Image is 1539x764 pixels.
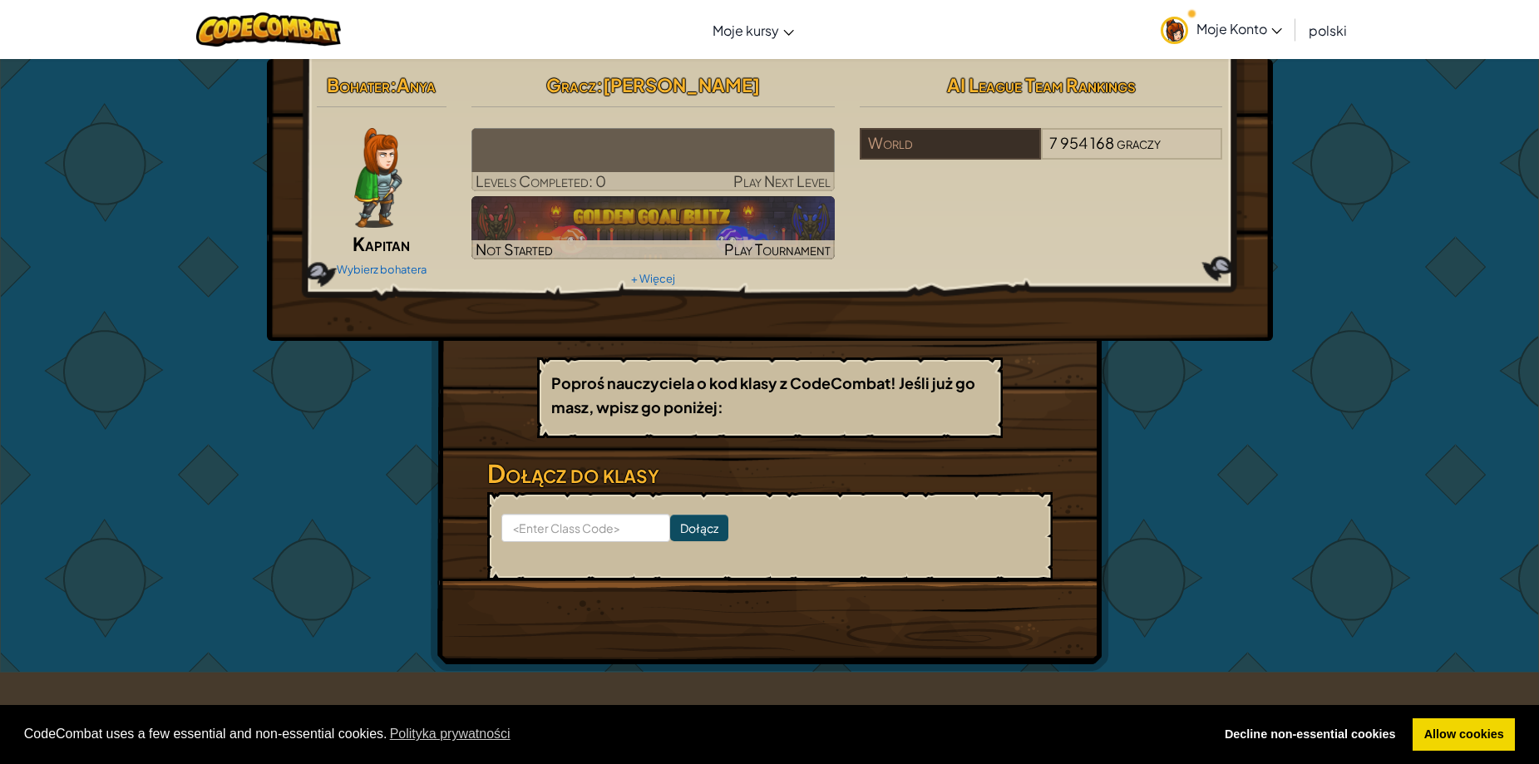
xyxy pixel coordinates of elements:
[471,128,835,191] a: Play Next Level
[631,272,675,285] a: + Więcej
[387,722,513,747] a: learn more about cookies
[337,263,427,276] a: Wybierz bohatera
[397,73,436,96] span: Anya
[354,128,402,228] img: captain-pose.png
[390,73,397,96] span: :
[1196,20,1282,37] span: Moje Konto
[733,171,831,190] span: Play Next Level
[860,144,1223,163] a: World7 954 168graczy
[476,239,553,259] span: Not Started
[1300,7,1355,52] a: polski
[713,22,779,39] span: Moje kursy
[1117,133,1161,152] span: graczy
[1049,133,1114,152] span: 7 954 168
[487,455,1053,492] h3: Dołącz do klasy
[603,73,760,96] span: [PERSON_NAME]
[353,232,410,255] span: Kapitan
[471,196,835,259] img: Golden Goal
[947,73,1136,96] span: AI League Team Rankings
[1161,17,1188,44] img: avatar
[704,7,802,52] a: Moje kursy
[724,239,831,259] span: Play Tournament
[196,12,342,47] img: CodeCombat logo
[1309,22,1347,39] span: polski
[596,73,603,96] span: :
[551,373,975,417] b: Poproś nauczyciela o kod klasy z CodeCombat! Jeśli już go masz, wpisz go poniżej:
[546,73,596,96] span: Gracz
[860,128,1041,160] div: World
[670,515,728,541] input: Dołącz
[1152,3,1290,56] a: Moje Konto
[1213,718,1407,752] a: deny cookies
[501,514,670,542] input: <Enter Class Code>
[24,722,1201,747] span: CodeCombat uses a few essential and non-essential cookies.
[476,171,606,190] span: Levels Completed: 0
[1413,718,1515,752] a: allow cookies
[471,196,835,259] a: Not StartedPlay Tournament
[327,73,390,96] span: Bohater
